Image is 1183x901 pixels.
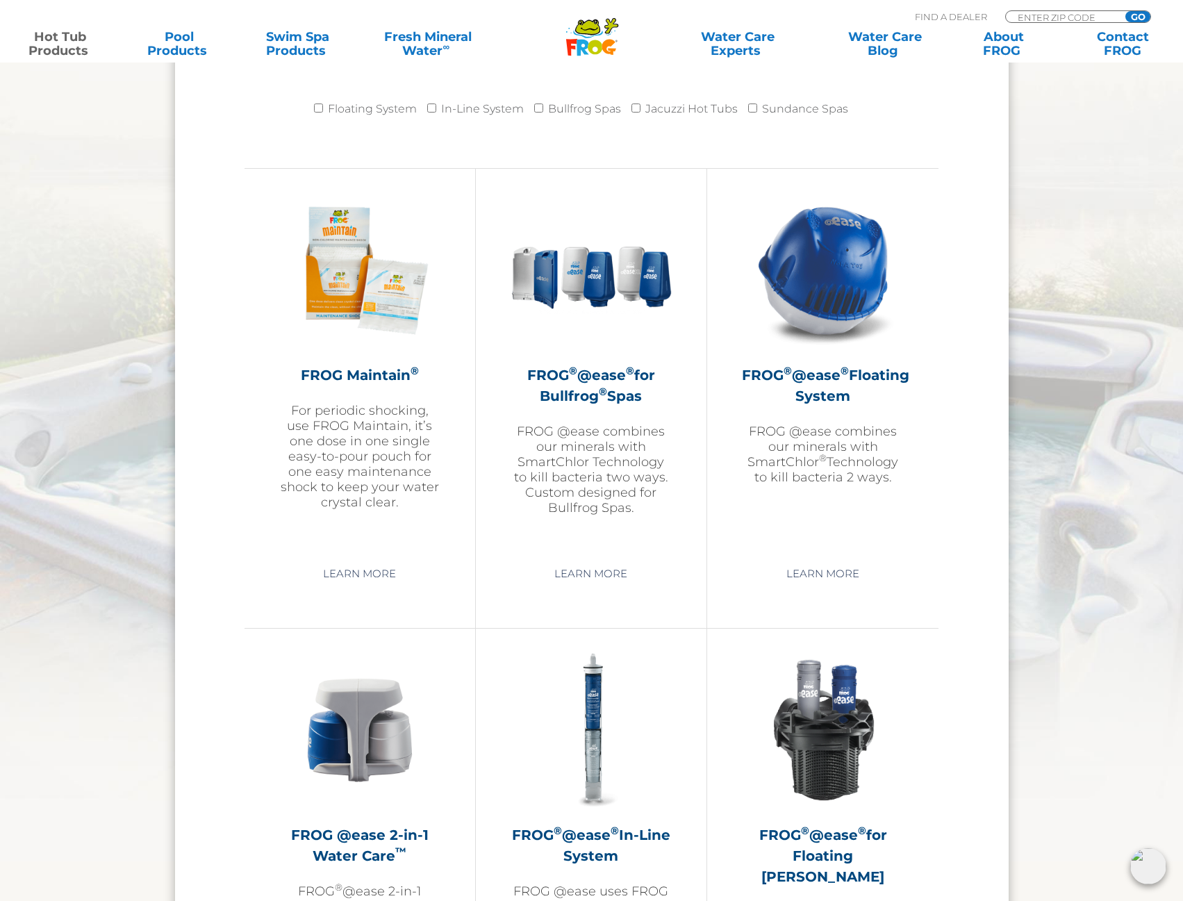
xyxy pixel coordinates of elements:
[411,364,419,377] sup: ®
[915,10,987,23] p: Find A Dealer
[251,30,344,58] a: Swim SpaProducts
[858,824,866,837] sup: ®
[742,190,904,551] a: FROG®@ease®Floating SystemFROG @ease combines our minerals with SmartChlor®Technology to kill bac...
[511,650,672,811] img: inline-system-300x300.png
[1077,30,1169,58] a: ContactFROG
[395,845,406,858] sup: ™
[841,364,849,377] sup: ®
[819,452,827,463] sup: ®
[279,190,440,551] a: FROG Maintain®For periodic shocking, use FROG Maintain, it’s one dose in one single easy-to-pour ...
[801,824,809,837] sup: ®
[743,650,904,811] img: InLineWeir_Front_High_inserting-v2-300x300.png
[548,95,621,123] label: Bullfrog Spas
[370,30,486,58] a: Fresh MineralWater∞
[1130,848,1166,884] img: openIcon
[599,385,607,398] sup: ®
[1125,11,1150,22] input: GO
[14,30,106,58] a: Hot TubProducts
[335,882,342,893] sup: ®
[441,95,524,123] label: In-Line System
[511,190,672,351] img: bullfrog-product-hero-300x300.png
[511,825,672,866] h2: FROG @ease In-Line System
[742,825,904,887] h2: FROG @ease for Floating [PERSON_NAME]
[279,190,440,351] img: Frog_Maintain_Hero-2-v2-300x300.png
[762,95,848,123] label: Sundance Spas
[958,30,1050,58] a: AboutFROG
[279,825,440,866] h2: FROG @ease 2-in-1 Water Care
[511,424,672,515] p: FROG @ease combines our minerals with SmartChlor Technology to kill bacteria two ways. Custom des...
[511,365,672,406] h2: FROG @ease for Bullfrog Spas
[1016,11,1110,23] input: Zip Code Form
[133,30,225,58] a: PoolProducts
[442,41,449,52] sup: ∞
[279,403,440,510] p: For periodic shocking, use FROG Maintain, it’s one dose in one single easy-to-pour pouch for one ...
[645,95,738,123] label: Jacuzzi Hot Tubs
[538,561,643,586] a: Learn More
[328,95,417,123] label: Floating System
[742,424,904,485] p: FROG @ease combines our minerals with SmartChlor Technology to kill bacteria 2 ways.
[663,30,813,58] a: Water CareExperts
[784,364,792,377] sup: ®
[511,190,672,551] a: FROG®@ease®for Bullfrog®SpasFROG @ease combines our minerals with SmartChlor Technology to kill b...
[742,365,904,406] h2: FROG @ease Floating System
[307,561,412,586] a: Learn More
[611,824,619,837] sup: ®
[626,364,634,377] sup: ®
[569,364,577,377] sup: ®
[770,561,875,586] a: Learn More
[279,650,440,811] img: @ease-2-in-1-Holder-v2-300x300.png
[554,824,562,837] sup: ®
[279,365,440,386] h2: FROG Maintain
[839,30,932,58] a: Water CareBlog
[743,190,904,351] img: hot-tub-product-atease-system-300x300.png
